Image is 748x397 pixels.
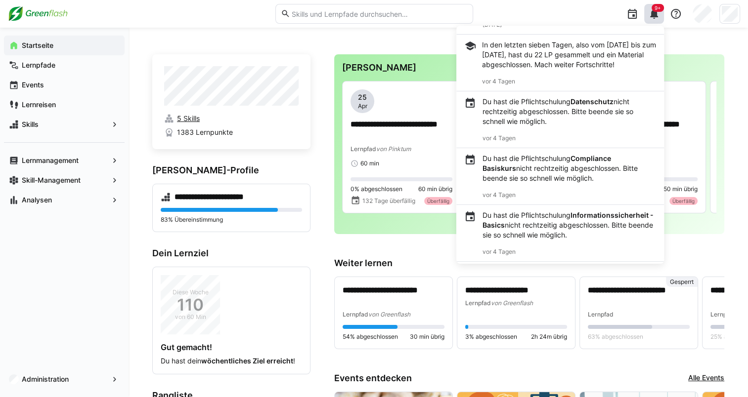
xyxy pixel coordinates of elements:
[418,185,452,193] span: 60 min übrig
[465,299,491,307] span: Lernpfad
[410,333,444,341] span: 30 min übrig
[655,5,661,11] span: 9+
[376,145,411,153] span: von Pinktum
[161,356,302,366] p: Du hast dein !
[483,210,656,240] p: Du hast die Pflichtschulung nicht rechtzeitig abgeschlossen. Bitte beende sie so schnell wie mögl...
[482,40,656,70] div: In den letzten sieben Tagen, also vom [DATE] bis zum [DATE], hast du 22 LP gesammelt und ein Mate...
[483,134,516,142] span: vor 4 Tagen
[342,62,716,73] h3: [PERSON_NAME]
[360,159,379,167] span: 60 min
[710,311,736,318] span: Lernpfad
[688,373,724,384] a: Alle Events
[669,197,698,205] div: Überfällig
[670,278,694,286] span: Gesperrt
[334,258,724,269] h3: Weiter lernen
[362,197,415,205] span: 132 Tage überfällig
[368,311,410,318] span: von Greenflash
[177,114,200,123] span: 5 Skills
[483,248,516,255] span: vor 4 Tagen
[465,333,517,341] span: 3% abgeschlossen
[491,299,533,307] span: von Greenflash
[424,197,452,205] div: Überfällig
[482,78,515,85] span: vor 4 Tagen
[343,311,368,318] span: Lernpfad
[161,342,302,352] h4: Gut gemacht!
[334,373,412,384] h3: Events entdecken
[483,154,656,183] p: Du hast die Pflichtschulung nicht rechtzeitig abgeschlossen. Bitte beende sie so schnell wie mögl...
[571,97,614,106] b: Datenschutz
[483,191,516,198] span: vor 4 Tagen
[358,92,367,102] span: 25
[588,311,614,318] span: Lernpfad
[351,185,402,193] span: 0% abgeschlossen
[201,357,293,365] strong: wöchentliches Ziel erreicht
[152,248,310,259] h3: Dein Lernziel
[358,102,367,110] span: Apr
[177,127,233,137] span: 1383 Lernpunkte
[531,333,567,341] span: 2h 24m übrig
[152,165,310,176] h3: [PERSON_NAME]-Profile
[663,185,698,193] span: 50 min übrig
[351,145,376,153] span: Lernpfad
[161,216,302,224] p: 83% Übereinstimmung
[290,9,467,18] input: Skills und Lernpfade durchsuchen…
[343,333,398,341] span: 54% abgeschlossen
[483,97,656,126] p: Du hast die Pflichtschulung nicht rechtzeitig abgeschlossen. Bitte beende sie so schnell wie mögl...
[483,154,611,172] b: Compliance Basiskurs
[588,333,643,341] span: 63% abgeschlossen
[483,211,654,229] b: Informationssicherheit - Basics
[164,114,299,123] a: 5 Skills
